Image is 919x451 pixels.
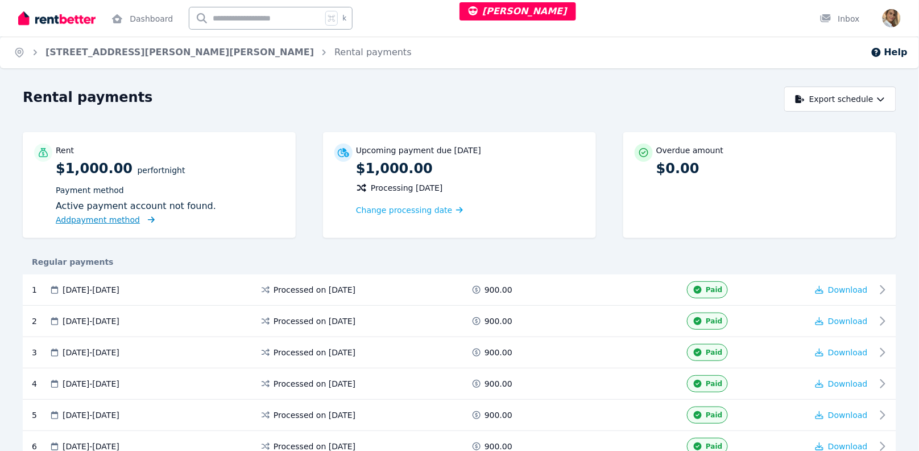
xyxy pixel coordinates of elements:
[883,9,901,27] img: Jodie Cartmer
[274,315,355,327] span: Processed on [DATE]
[56,145,74,156] p: Rent
[820,13,860,24] div: Inbox
[274,378,355,389] span: Processed on [DATE]
[56,215,140,224] span: Add payment method
[138,166,185,175] span: per Fortnight
[706,411,722,420] span: Paid
[485,315,512,327] span: 900.00
[706,379,722,388] span: Paid
[485,347,512,358] span: 900.00
[342,14,346,23] span: k
[828,411,868,420] span: Download
[656,145,723,156] p: Overdue amount
[485,409,512,421] span: 900.00
[871,46,908,59] button: Help
[815,284,868,296] button: Download
[706,317,722,326] span: Paid
[706,442,722,451] span: Paid
[656,159,885,178] p: $0.00
[56,159,284,227] p: $1,000.00
[371,182,443,194] span: Processing [DATE]
[23,88,153,106] h1: Rental payments
[63,347,119,358] span: [DATE] - [DATE]
[32,407,49,424] div: 5
[815,378,868,389] button: Download
[274,284,355,296] span: Processed on [DATE]
[815,315,868,327] button: Download
[815,409,868,421] button: Download
[23,256,896,268] div: Regular payments
[828,317,868,326] span: Download
[274,409,355,421] span: Processed on [DATE]
[63,409,119,421] span: [DATE] - [DATE]
[18,10,96,27] img: RentBetter
[63,315,119,327] span: [DATE] - [DATE]
[45,47,314,58] a: [STREET_ADDRESS][PERSON_NAME][PERSON_NAME]
[485,378,512,389] span: 900.00
[356,159,585,178] p: $1,000.00
[828,379,868,388] span: Download
[828,442,868,451] span: Download
[469,6,567,17] span: [PERSON_NAME]
[356,204,453,216] span: Change processing date
[828,348,868,357] span: Download
[56,199,284,213] div: Active payment account not found.
[828,285,868,294] span: Download
[706,285,722,294] span: Paid
[815,347,868,358] button: Download
[32,344,49,361] div: 3
[274,347,355,358] span: Processed on [DATE]
[32,281,49,298] div: 1
[63,284,119,296] span: [DATE] - [DATE]
[356,145,481,156] p: Upcoming payment due [DATE]
[32,313,49,330] div: 2
[784,87,896,112] button: Export schedule
[706,348,722,357] span: Paid
[56,184,284,196] p: Payment method
[63,378,119,389] span: [DATE] - [DATE]
[356,204,463,216] a: Change processing date
[334,47,412,58] a: Rental payments
[32,375,49,392] div: 4
[485,284,512,296] span: 900.00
